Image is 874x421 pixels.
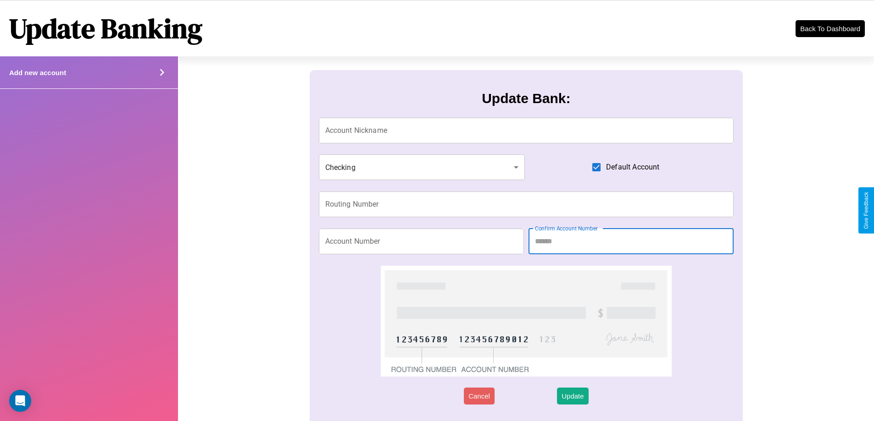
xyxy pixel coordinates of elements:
[9,10,202,47] h1: Update Banking
[319,154,525,180] div: Checking
[9,69,66,77] h4: Add new account
[535,224,598,232] label: Confirm Account Number
[464,388,495,405] button: Cancel
[9,390,31,412] div: Open Intercom Messenger
[606,162,659,173] span: Default Account
[863,192,869,229] div: Give Feedback
[381,266,671,377] img: check
[557,388,588,405] button: Update
[796,20,865,37] button: Back To Dashboard
[482,91,570,106] h3: Update Bank:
